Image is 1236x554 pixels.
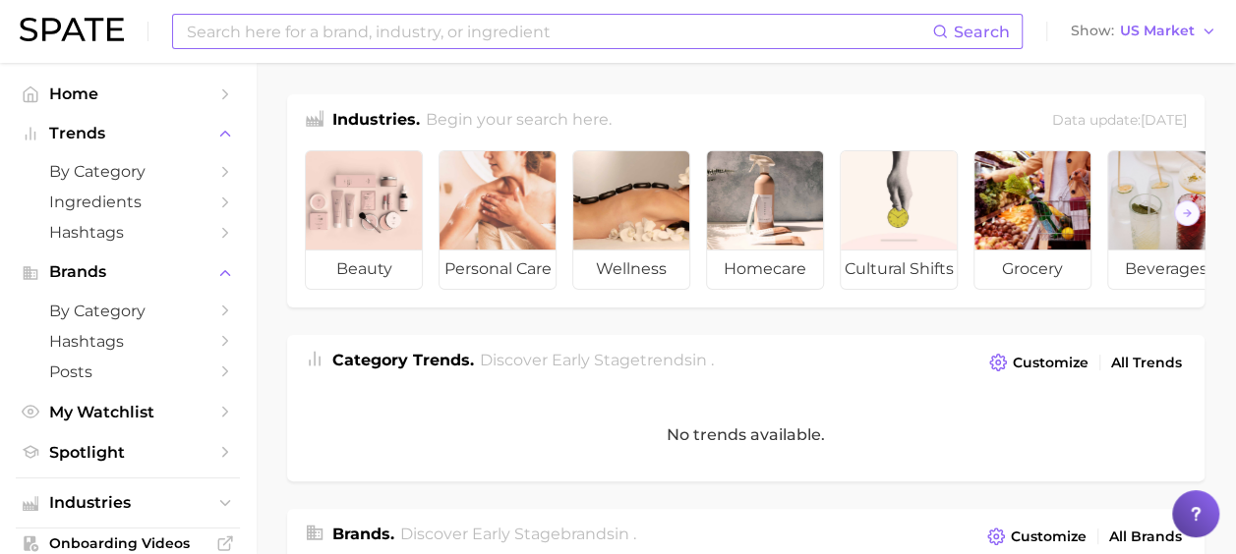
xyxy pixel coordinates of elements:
a: grocery [973,150,1091,290]
span: personal care [440,249,556,289]
span: grocery [974,249,1090,289]
a: by Category [16,296,240,326]
button: Scroll Right [1174,200,1200,226]
a: All Brands [1104,524,1187,550]
a: Hashtags [16,217,240,248]
a: by Category [16,156,240,187]
span: Discover Early Stage brands in . [400,525,636,543]
span: cultural shifts [841,249,957,289]
span: Search [954,23,1010,41]
button: ShowUS Market [1066,19,1221,44]
span: beverages [1108,249,1224,289]
a: homecare [706,150,824,290]
span: Customize [1011,528,1087,545]
span: All Trends [1111,355,1182,371]
a: cultural shifts [840,150,958,290]
span: wellness [573,249,689,289]
button: Trends [16,119,240,148]
a: Hashtags [16,326,240,357]
span: homecare [707,249,823,289]
button: Industries [16,488,240,518]
span: by Category [49,302,206,320]
div: Data update: [DATE] [1052,108,1187,135]
span: Category Trends . [332,351,474,369]
span: Industries [49,494,206,512]
span: Posts [49,362,206,381]
input: Search here for a brand, industry, or ingredient [185,15,932,48]
h2: Begin your search here. [426,108,612,135]
a: personal care [439,150,557,290]
span: by Category [49,162,206,181]
div: No trends available. [287,388,1205,481]
button: Customize [982,523,1091,550]
a: wellness [572,150,690,290]
a: All Trends [1106,350,1187,376]
span: Hashtags [49,223,206,242]
img: SPATE [20,18,124,41]
span: Brands . [332,525,394,543]
a: Spotlight [16,437,240,468]
span: Discover Early Stage trends in . [480,351,714,369]
a: Ingredients [16,187,240,217]
span: Hashtags [49,332,206,351]
span: My Watchlist [49,403,206,421]
button: Brands [16,257,240,287]
span: Spotlight [49,443,206,462]
span: All Brands [1109,528,1182,545]
a: beverages [1107,150,1225,290]
span: Trends [49,125,206,142]
span: US Market [1120,26,1195,36]
span: Show [1071,26,1114,36]
a: My Watchlist [16,397,240,427]
span: Home [49,84,206,103]
h1: Industries. [332,108,420,135]
span: Ingredients [49,193,206,211]
a: Home [16,79,240,109]
a: beauty [305,150,423,290]
button: Customize [984,349,1093,376]
span: Brands [49,263,206,281]
a: Posts [16,357,240,387]
span: Customize [1013,355,1089,371]
span: beauty [306,249,422,289]
span: Onboarding Videos [49,534,206,552]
